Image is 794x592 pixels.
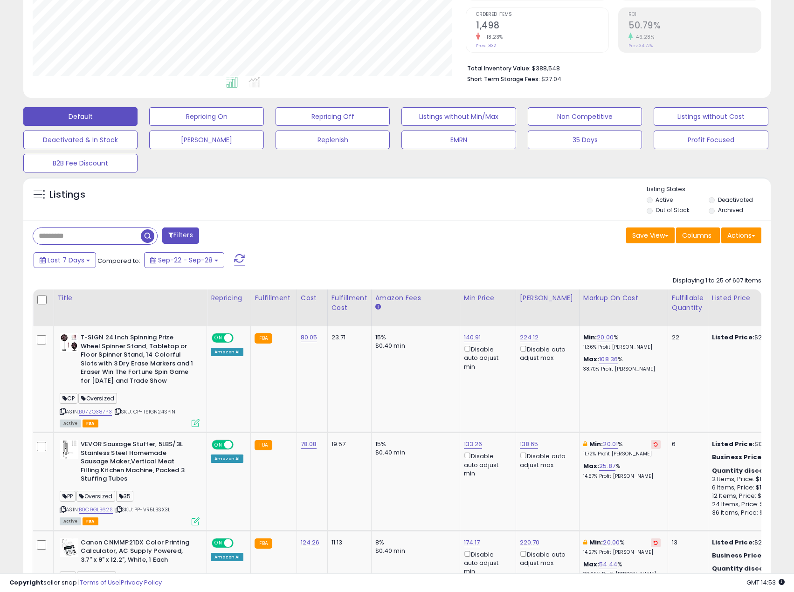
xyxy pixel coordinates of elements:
[712,551,763,560] b: Business Price:
[672,293,704,313] div: Fulfillable Quantity
[301,440,317,449] a: 78.08
[34,252,96,268] button: Last 7 Days
[375,538,453,547] div: 8%
[375,547,453,555] div: $0.40 min
[276,107,390,126] button: Repricing Off
[476,20,608,33] h2: 1,498
[121,578,162,587] a: Privacy Policy
[712,475,789,483] div: 2 Items, Price: $144.55
[682,231,711,240] span: Columns
[583,549,661,556] p: 14.27% Profit [PERSON_NAME]
[60,491,76,502] span: PP
[113,408,176,415] span: | SKU: CP-TSIGN24SPIN
[375,303,381,311] small: Amazon Fees.
[583,461,600,470] b: Max:
[579,289,668,326] th: The percentage added to the cost of goods (COGS) that forms the calculator for Min & Max prices.
[712,466,779,475] b: Quantity discounts
[628,12,761,17] span: ROI
[583,462,661,479] div: %
[520,344,572,362] div: Disable auto adjust max
[211,348,243,356] div: Amazon AI
[583,366,661,372] p: 38.70% Profit [PERSON_NAME]
[23,131,138,149] button: Deactivated & In Stock
[583,355,600,364] b: Max:
[116,491,133,502] span: 35
[375,333,453,342] div: 15%
[401,131,516,149] button: EMRN
[712,500,789,509] div: 24 Items, Price: $134.12
[255,440,272,450] small: FBA
[60,420,81,427] span: All listings currently available for purchase on Amazon
[583,344,661,351] p: 11.36% Profit [PERSON_NAME]
[464,344,509,371] div: Disable auto adjust min
[232,441,247,449] span: OFF
[672,440,701,448] div: 6
[60,440,78,459] img: 31VZrDWhwML._SL40_.jpg
[672,538,701,547] div: 13
[656,196,673,204] label: Active
[628,20,761,33] h2: 50.79%
[401,107,516,126] button: Listings without Min/Max
[656,206,690,214] label: Out of Stock
[331,333,364,342] div: 23.71
[541,75,561,83] span: $27.04
[60,333,78,352] img: 418cWGINRKL._SL40_.jpg
[211,553,243,561] div: Amazon AI
[255,293,292,303] div: Fulfillment
[712,453,789,461] div: $149.02
[654,107,768,126] button: Listings without Cost
[232,539,247,547] span: OFF
[520,451,572,469] div: Disable auto adjust max
[676,227,720,243] button: Columns
[647,185,771,194] p: Listing States:
[583,293,664,303] div: Markup on Cost
[464,451,509,478] div: Disable auto adjust min
[23,154,138,172] button: B2B Fee Discount
[213,539,224,547] span: ON
[81,333,194,387] b: T-SIGN 24 Inch Spinning Prize Wheel Spinner Stand, Tabletop or Floor Spinner Stand, 14 Colorful S...
[158,255,213,265] span: Sep-22 - Sep-28
[60,440,200,524] div: ASIN:
[712,564,779,573] b: Quantity discounts
[9,578,162,587] div: seller snap | |
[23,107,138,126] button: Default
[712,440,789,448] div: $138.65
[301,293,324,303] div: Cost
[80,578,119,587] a: Terms of Use
[746,578,785,587] span: 2025-10-6 14:53 GMT
[49,188,85,201] h5: Listings
[712,492,789,500] div: 12 Items, Price: $137.1
[301,538,320,547] a: 124.26
[672,333,701,342] div: 22
[520,293,575,303] div: [PERSON_NAME]
[583,333,597,342] b: Min:
[60,333,200,426] div: ASIN:
[331,293,367,313] div: Fulfillment Cost
[476,43,496,48] small: Prev: 1,832
[721,227,761,243] button: Actions
[211,454,243,463] div: Amazon AI
[76,491,115,502] span: Oversized
[162,227,199,244] button: Filters
[712,440,754,448] b: Listed Price:
[60,538,78,557] img: 411gmSxN3EL._SL40_.jpg
[583,538,661,556] div: %
[654,131,768,149] button: Profit Focused
[331,440,364,448] div: 19.57
[467,75,540,83] b: Short Term Storage Fees:
[114,506,170,513] span: | SKU: PP-VR5LBSX3L
[60,393,77,404] span: CP
[149,131,263,149] button: [PERSON_NAME]
[255,333,272,344] small: FBA
[144,252,224,268] button: Sep-22 - Sep-28
[597,333,614,342] a: 20.00
[712,538,789,547] div: $220.70
[599,461,615,471] a: 25.87
[583,473,661,480] p: 14.57% Profit [PERSON_NAME]
[583,333,661,351] div: %
[83,517,98,525] span: FBA
[476,12,608,17] span: Ordered Items
[583,355,661,372] div: %
[712,453,763,461] b: Business Price:
[589,440,603,448] b: Min:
